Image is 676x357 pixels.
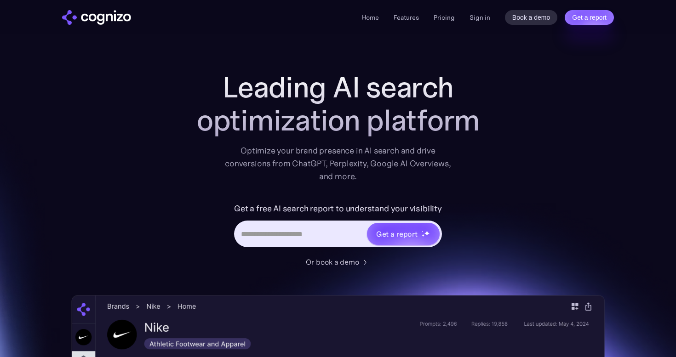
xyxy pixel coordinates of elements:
[434,13,455,22] a: Pricing
[422,234,425,237] img: star
[394,13,419,22] a: Features
[154,71,522,137] h1: Leading AI search optimization platform
[306,256,370,267] a: Or book a demo
[362,13,379,22] a: Home
[62,10,131,25] a: home
[306,256,359,267] div: Or book a demo
[424,230,430,236] img: star
[225,144,451,183] div: Optimize your brand presence in AI search and drive conversions from ChatGPT, Perplexity, Google ...
[565,10,614,25] a: Get a report
[366,222,441,246] a: Get a reportstarstarstar
[505,10,558,25] a: Book a demo
[234,201,442,252] form: Hero URL Input Form
[234,201,442,216] label: Get a free AI search report to understand your visibility
[376,228,418,239] div: Get a report
[422,231,423,232] img: star
[470,12,490,23] a: Sign in
[62,10,131,25] img: cognizo logo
